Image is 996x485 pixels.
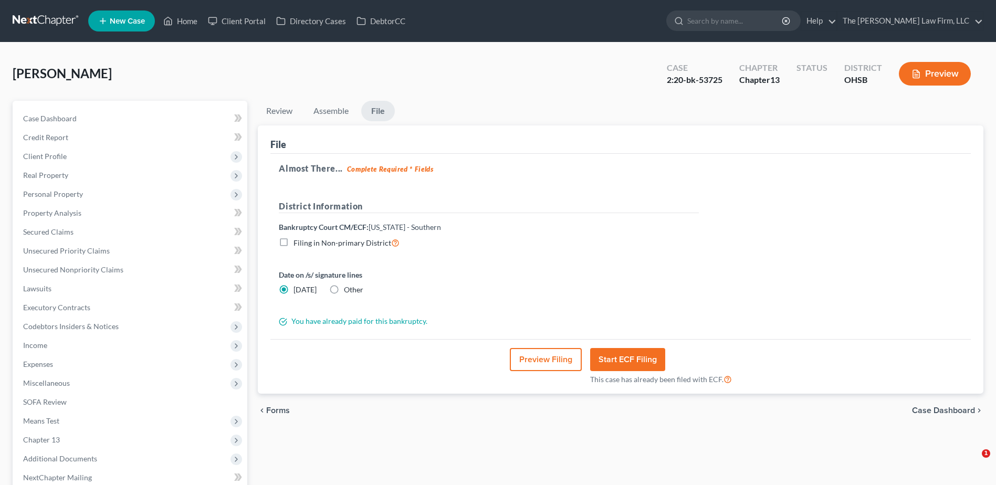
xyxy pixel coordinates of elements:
[770,75,780,85] span: 13
[15,128,247,147] a: Credit Report
[270,138,286,151] div: File
[203,12,271,30] a: Client Portal
[912,406,975,415] span: Case Dashboard
[271,12,351,30] a: Directory Cases
[351,12,411,30] a: DebtorCC
[23,152,67,161] span: Client Profile
[279,162,962,175] h5: Almost There...
[510,348,582,371] button: Preview Filing
[23,416,59,425] span: Means Test
[590,348,665,371] button: Start ECF Filing
[266,406,290,415] span: Forms
[23,133,68,142] span: Credit Report
[15,298,247,317] a: Executory Contracts
[23,378,70,387] span: Miscellaneous
[590,373,732,385] div: This case has already been filed with ECF.
[305,101,357,121] a: Assemble
[23,360,53,368] span: Expenses
[15,204,247,223] a: Property Analysis
[15,260,247,279] a: Unsecured Nonpriority Claims
[837,12,983,30] a: The [PERSON_NAME] Law Firm, LLC
[739,74,780,86] div: Chapter
[369,223,441,231] span: [US_STATE] - Southern
[258,406,304,415] button: chevron_left Forms
[23,265,123,274] span: Unsecured Nonpriority Claims
[899,62,971,86] button: Preview
[13,66,112,81] span: [PERSON_NAME]
[975,406,983,415] i: chevron_right
[258,406,266,415] i: chevron_left
[344,285,363,294] span: Other
[982,449,990,458] span: 1
[347,165,434,173] strong: Complete Required * Fields
[23,284,51,293] span: Lawsuits
[274,316,704,326] div: You have already paid for this bankruptcy.
[667,74,722,86] div: 2:20-bk-53725
[23,208,81,217] span: Property Analysis
[15,223,247,241] a: Secured Claims
[844,62,882,74] div: District
[23,435,60,444] span: Chapter 13
[23,397,67,406] span: SOFA Review
[110,17,145,25] span: New Case
[279,222,441,233] label: Bankruptcy Court CM/ECF:
[23,303,90,312] span: Executory Contracts
[667,62,722,74] div: Case
[15,393,247,412] a: SOFA Review
[23,114,77,123] span: Case Dashboard
[15,241,247,260] a: Unsecured Priority Claims
[960,449,985,475] iframe: Intercom live chat
[279,200,699,213] h5: District Information
[293,285,317,294] span: [DATE]
[687,11,783,30] input: Search by name...
[361,101,395,121] a: File
[23,189,83,198] span: Personal Property
[801,12,836,30] a: Help
[23,341,47,350] span: Income
[23,246,110,255] span: Unsecured Priority Claims
[912,406,983,415] a: Case Dashboard chevron_right
[279,269,484,280] label: Date on /s/ signature lines
[15,279,247,298] a: Lawsuits
[23,171,68,180] span: Real Property
[844,74,882,86] div: OHSB
[293,238,391,247] span: Filing in Non-primary District
[258,101,301,121] a: Review
[15,109,247,128] a: Case Dashboard
[158,12,203,30] a: Home
[23,454,97,463] span: Additional Documents
[23,227,74,236] span: Secured Claims
[796,62,827,74] div: Status
[739,62,780,74] div: Chapter
[23,322,119,331] span: Codebtors Insiders & Notices
[23,473,92,482] span: NextChapter Mailing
